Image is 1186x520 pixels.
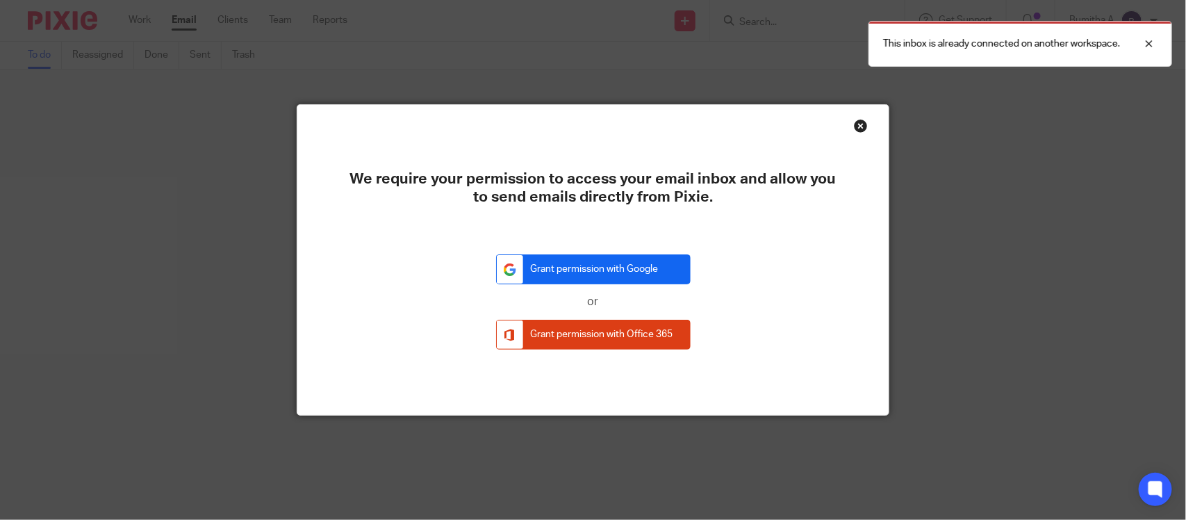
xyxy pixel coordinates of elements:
[883,37,1120,51] p: This inbox is already connected on another workspace.
[346,170,841,206] h1: We require your permission to access your email inbox and allow you to send emails directly from ...
[496,320,691,350] a: Grant permission with Office 365
[496,254,691,284] a: Grant permission with Google
[854,119,868,133] div: Close this dialog window
[496,295,691,309] p: or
